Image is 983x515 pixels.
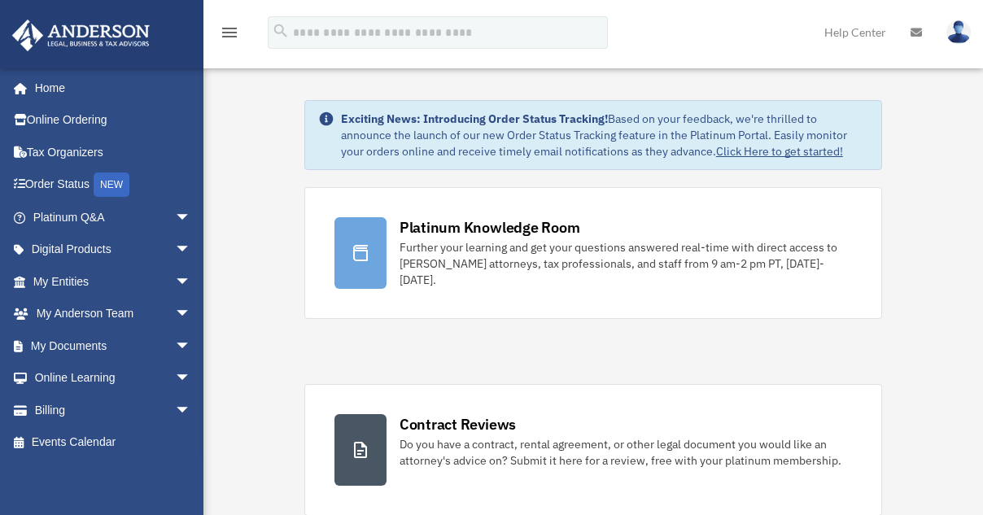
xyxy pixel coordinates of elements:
a: Events Calendar [11,426,216,459]
img: Anderson Advisors Platinum Portal [7,20,155,51]
span: arrow_drop_down [175,394,208,427]
a: Online Learningarrow_drop_down [11,362,216,395]
div: NEW [94,172,129,197]
a: My Entitiesarrow_drop_down [11,265,216,298]
a: Order StatusNEW [11,168,216,202]
div: Platinum Knowledge Room [400,217,580,238]
span: arrow_drop_down [175,362,208,395]
a: Digital Productsarrow_drop_down [11,233,216,266]
a: Home [11,72,208,104]
a: My Anderson Teamarrow_drop_down [11,298,216,330]
span: arrow_drop_down [175,233,208,267]
div: Contract Reviews [400,414,516,434]
span: arrow_drop_down [175,201,208,234]
span: arrow_drop_down [175,298,208,331]
a: Billingarrow_drop_down [11,394,216,426]
a: Online Ordering [11,104,216,137]
i: menu [220,23,239,42]
a: Platinum Q&Aarrow_drop_down [11,201,216,233]
span: arrow_drop_down [175,265,208,299]
i: search [272,22,290,40]
a: My Documentsarrow_drop_down [11,330,216,362]
div: Further your learning and get your questions answered real-time with direct access to [PERSON_NAM... [400,239,852,288]
a: menu [220,28,239,42]
img: User Pic [946,20,971,44]
strong: Exciting News: Introducing Order Status Tracking! [341,111,608,126]
a: Click Here to get started! [716,144,843,159]
span: arrow_drop_down [175,330,208,363]
a: Platinum Knowledge Room Further your learning and get your questions answered real-time with dire... [304,187,882,319]
div: Based on your feedback, we're thrilled to announce the launch of our new Order Status Tracking fe... [341,111,868,159]
div: Do you have a contract, rental agreement, or other legal document you would like an attorney's ad... [400,436,852,469]
a: Tax Organizers [11,136,216,168]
